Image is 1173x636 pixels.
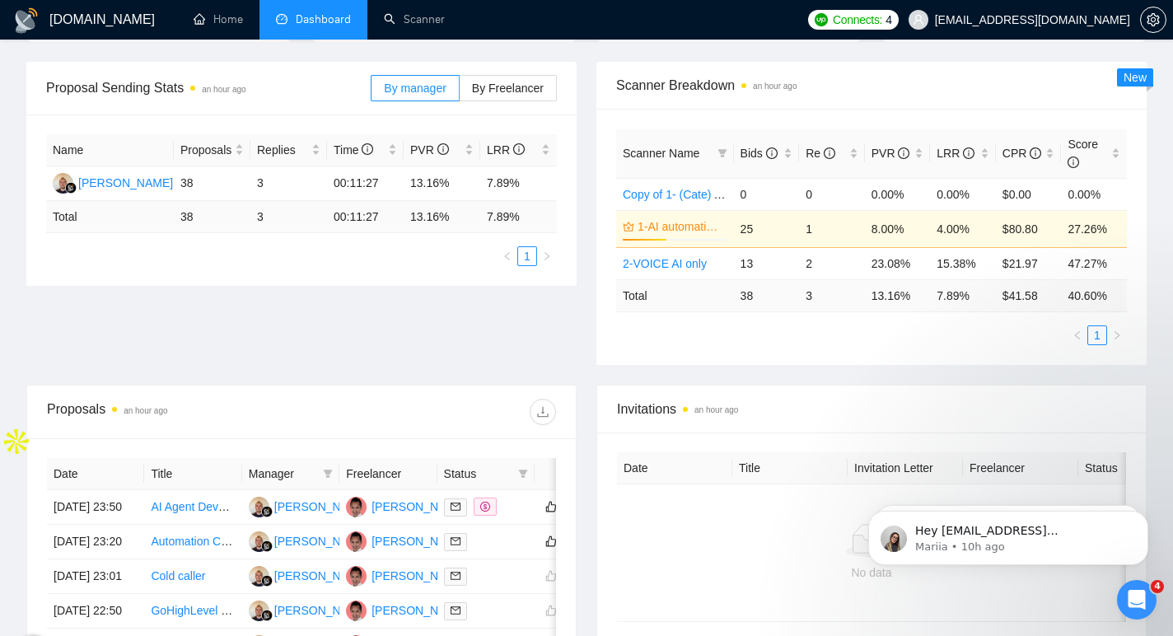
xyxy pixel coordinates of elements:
span: 4 [886,11,892,29]
td: 27.26% [1061,210,1127,247]
td: 38 [174,201,250,233]
div: [PERSON_NAME] [372,498,466,516]
th: Date [47,458,144,490]
span: left [502,251,512,261]
img: AS [53,173,73,194]
span: By manager [384,82,446,95]
button: like [541,497,561,517]
td: GoHighLevel Expert – Website Refresh &#43; DIY/DFY Setup [144,594,241,629]
td: 00:11:27 [327,201,404,233]
span: Scanner Breakdown [616,75,1127,96]
li: Next Page [1107,325,1127,345]
a: Cold caller [151,569,205,582]
img: JM [346,531,367,552]
th: Title [144,458,241,490]
a: JM[PERSON_NAME] [346,499,466,512]
time: an hour ago [753,82,797,91]
td: 40.60 % [1061,279,1127,311]
a: 2-VOICE AI only [623,257,707,270]
td: 7.89 % [930,279,996,311]
td: 3 [250,166,327,201]
td: 0.00% [930,178,996,210]
span: download [530,405,555,419]
span: info-circle [898,147,909,159]
td: AI Agent Development in N8N for Sales Boost [144,490,241,525]
td: 1 [799,210,865,247]
td: Automation Consultant for Workflow Solutions [144,525,241,559]
span: info-circle [437,143,449,155]
button: right [537,246,557,266]
a: AI Agent Development in N8N for Sales Boost [151,500,386,513]
td: 00:11:27 [327,166,404,201]
span: setting [1141,13,1166,26]
img: JM [346,566,367,587]
a: AS[PERSON_NAME] [249,603,369,616]
th: Date [617,452,732,484]
p: Message from Mariia, sent 10h ago [72,63,284,78]
button: setting [1140,7,1166,33]
time: an hour ago [202,85,245,94]
span: Score [1068,138,1098,169]
span: right [1112,330,1122,340]
span: info-circle [1068,157,1079,168]
span: filter [717,148,727,158]
th: Name [46,134,174,166]
span: Re [806,147,835,160]
th: Manager [242,458,339,490]
span: Time [334,143,373,157]
td: 25 [734,210,800,247]
span: filter [518,469,528,479]
span: CPR [1002,147,1041,160]
span: mail [451,536,460,546]
th: Proposals [174,134,250,166]
span: Proposal Sending Stats [46,77,371,98]
a: AS[PERSON_NAME] [249,534,369,547]
td: 7.89% [480,166,557,201]
td: [DATE] 23:01 [47,559,144,594]
span: 4 [1151,580,1164,593]
button: left [498,246,517,266]
span: Scanner Name [623,147,699,160]
td: 38 [734,279,800,311]
td: 13 [734,247,800,279]
li: Next Page [537,246,557,266]
li: Previous Page [1068,325,1087,345]
img: upwork-logo.png [815,13,828,26]
a: AS[PERSON_NAME] [53,175,173,189]
a: 1-AI automation and Voice for CRM & Booking [638,217,724,236]
span: like [545,500,557,513]
span: Connects: [833,11,882,29]
div: No data [630,564,1113,582]
img: gigradar-bm.png [261,540,273,552]
img: logo [13,7,40,34]
span: Manager [249,465,316,483]
div: [PERSON_NAME] [78,174,173,192]
td: [DATE] 22:50 [47,594,144,629]
a: homeHome [194,12,243,26]
th: Invitation Letter [848,452,963,484]
div: [PERSON_NAME] [274,601,369,620]
a: JM[PERSON_NAME] [346,534,466,547]
iframe: Intercom notifications message [844,476,1173,592]
div: [PERSON_NAME] [372,601,466,620]
td: [DATE] 23:20 [47,525,144,559]
span: filter [320,461,336,486]
span: PVR [410,143,449,157]
td: 3 [250,201,327,233]
span: New [1124,71,1147,84]
th: Title [732,452,848,484]
li: 1 [517,246,537,266]
img: JM [346,601,367,621]
span: info-circle [766,147,778,159]
span: info-circle [513,143,525,155]
span: right [542,251,552,261]
span: user [913,14,924,26]
td: 13.16% [404,166,480,201]
th: Freelancer [963,452,1078,484]
a: JM[PERSON_NAME] [346,603,466,616]
span: By Freelancer [472,82,544,95]
span: Hey [EMAIL_ADDRESS][DOMAIN_NAME], Looks like your Upwork agency Kiok AI ran out of connects. We r... [72,48,283,290]
td: 3 [799,279,865,311]
li: Previous Page [498,246,517,266]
